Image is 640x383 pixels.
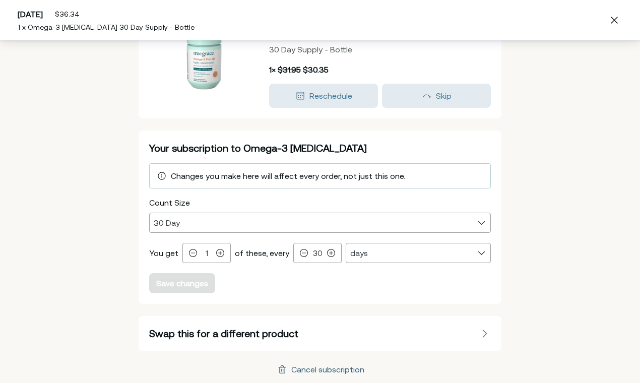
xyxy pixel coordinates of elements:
span: [DATE] [18,10,43,19]
span: Cancel subscription [276,363,364,375]
button: Reschedule [269,84,378,108]
span: Changes you make here will affect every order, not just this one. [171,171,405,180]
span: You get [149,248,178,258]
div: Save changes [156,279,208,287]
span: Count Size [149,198,190,207]
span: Close [606,12,622,28]
span: $31.95 [278,65,301,74]
span: Reschedule [309,91,352,100]
input: 0 [199,249,214,258]
span: $36.34 [55,10,80,18]
span: $30.35 [303,65,329,74]
span: 1 × [269,65,276,74]
span: 1 x Omega-3 [MEDICAL_DATA] 30 Day Supply - Bottle [18,23,195,31]
button: Save changes [149,273,215,293]
button: Skip [382,84,491,108]
span: Your subscription to Omega-3 [MEDICAL_DATA] [149,142,367,154]
span: Skip [436,91,452,100]
img: Omega-3 Fish Oil [153,5,253,106]
input: 0 [310,249,325,258]
div: Cancel subscription [291,365,364,373]
span: 30 Day Supply - Bottle [269,45,352,54]
span: of these, every [235,248,289,258]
